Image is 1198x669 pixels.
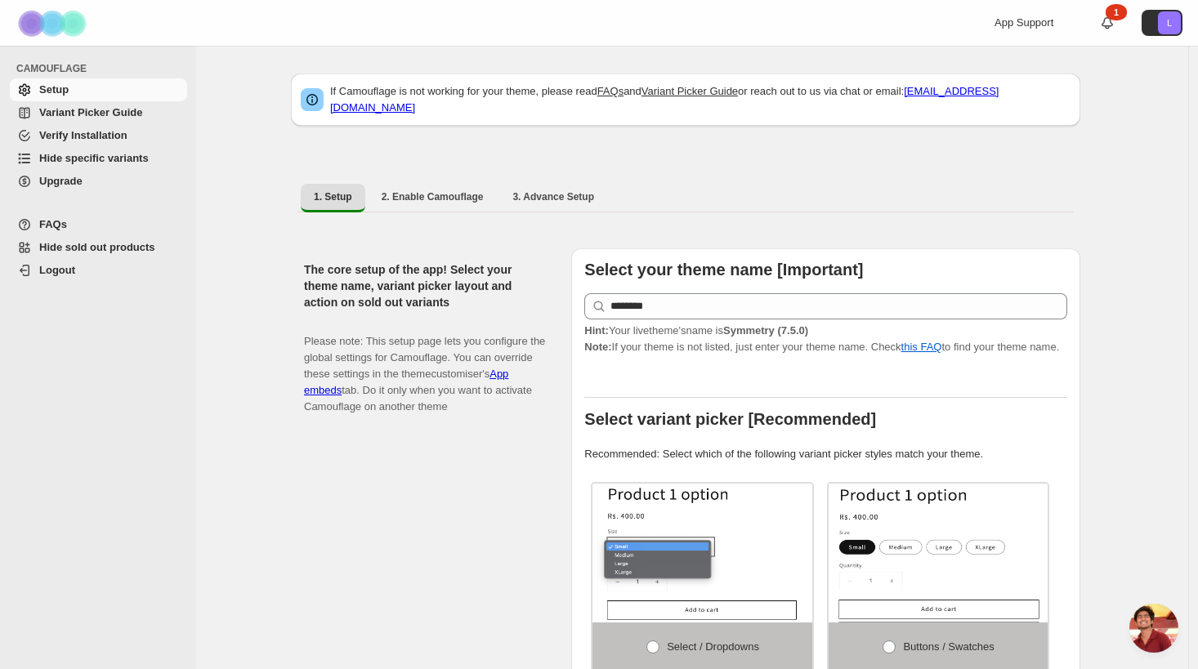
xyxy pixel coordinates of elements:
strong: Note: [584,341,611,353]
span: 2. Enable Camouflage [382,190,484,203]
img: Select / Dropdowns [592,484,812,622]
span: Setup [39,83,69,96]
a: Verify Installation [10,124,187,147]
a: Hide specific variants [10,147,187,170]
b: Select your theme name [Important] [584,261,863,279]
div: Open chat [1129,604,1178,653]
p: If Camouflage is not working for your theme, please read and or reach out to us via chat or email: [330,83,1071,116]
span: Avatar with initials L [1158,11,1181,34]
a: FAQs [597,85,624,97]
h2: The core setup of the app! Select your theme name, variant picker layout and action on sold out v... [304,261,545,310]
p: Recommended: Select which of the following variant picker styles match your theme. [584,446,1067,462]
span: Logout [39,264,75,276]
span: Your live theme's name is [584,324,808,337]
p: Please note: This setup page lets you configure the global settings for Camouflage. You can overr... [304,317,545,415]
span: CAMOUFLAGE [16,62,188,75]
a: Setup [10,78,187,101]
text: L [1167,18,1172,28]
a: Logout [10,259,187,282]
span: Hide sold out products [39,241,155,253]
a: this FAQ [901,341,942,353]
span: 3. Advance Setup [512,190,594,203]
span: Upgrade [39,175,83,187]
a: Variant Picker Guide [641,85,738,97]
img: Buttons / Swatches [829,484,1048,622]
div: 1 [1106,4,1127,20]
a: Upgrade [10,170,187,193]
a: FAQs [10,213,187,236]
button: Avatar with initials L [1142,10,1182,36]
span: FAQs [39,218,67,230]
span: Variant Picker Guide [39,106,142,118]
span: Hide specific variants [39,152,149,164]
strong: Hint: [584,324,609,337]
span: Select / Dropdowns [667,640,759,653]
a: Variant Picker Guide [10,101,187,124]
strong: Symmetry (7.5.0) [723,324,808,337]
img: Camouflage [13,1,95,46]
b: Select variant picker [Recommended] [584,410,876,428]
p: If your theme is not listed, just enter your theme name. Check to find your theme name. [584,323,1067,355]
a: Hide sold out products [10,236,187,259]
span: Verify Installation [39,129,127,141]
span: Buttons / Swatches [903,640,994,653]
a: 1 [1099,15,1115,31]
span: 1. Setup [314,190,352,203]
span: App Support [995,16,1053,29]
